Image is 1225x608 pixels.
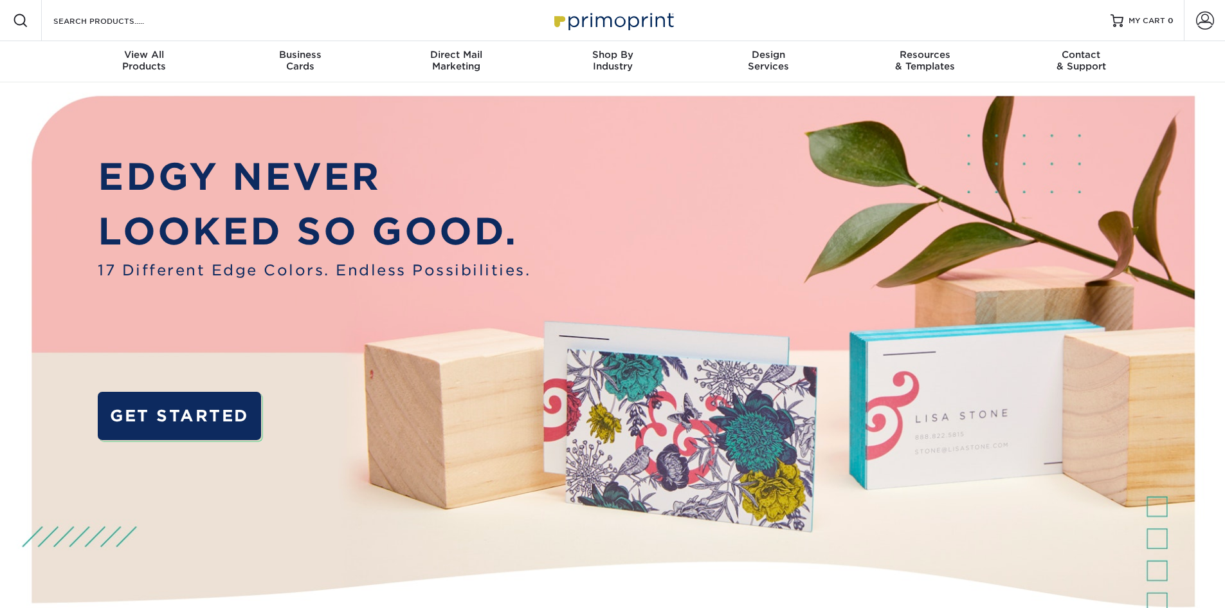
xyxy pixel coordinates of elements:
div: & Support [1003,49,1159,72]
span: Design [691,49,847,60]
span: Shop By [534,49,691,60]
span: Business [222,49,378,60]
a: View AllProducts [66,41,222,82]
p: LOOKED SO GOOD. [98,204,531,259]
a: Contact& Support [1003,41,1159,82]
div: Industry [534,49,691,72]
span: 0 [1168,16,1174,25]
a: Direct MailMarketing [378,41,534,82]
input: SEARCH PRODUCTS..... [52,13,177,28]
span: 17 Different Edge Colors. Endless Possibilities. [98,259,531,281]
span: Contact [1003,49,1159,60]
img: Primoprint [549,6,677,34]
a: DesignServices [691,41,847,82]
div: & Templates [847,49,1003,72]
div: Marketing [378,49,534,72]
a: GET STARTED [98,392,260,440]
a: Shop ByIndustry [534,41,691,82]
span: MY CART [1129,15,1165,26]
a: BusinessCards [222,41,378,82]
p: EDGY NEVER [98,149,531,205]
span: View All [66,49,222,60]
div: Cards [222,49,378,72]
span: Resources [847,49,1003,60]
div: Services [691,49,847,72]
span: Direct Mail [378,49,534,60]
a: Resources& Templates [847,41,1003,82]
div: Products [66,49,222,72]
